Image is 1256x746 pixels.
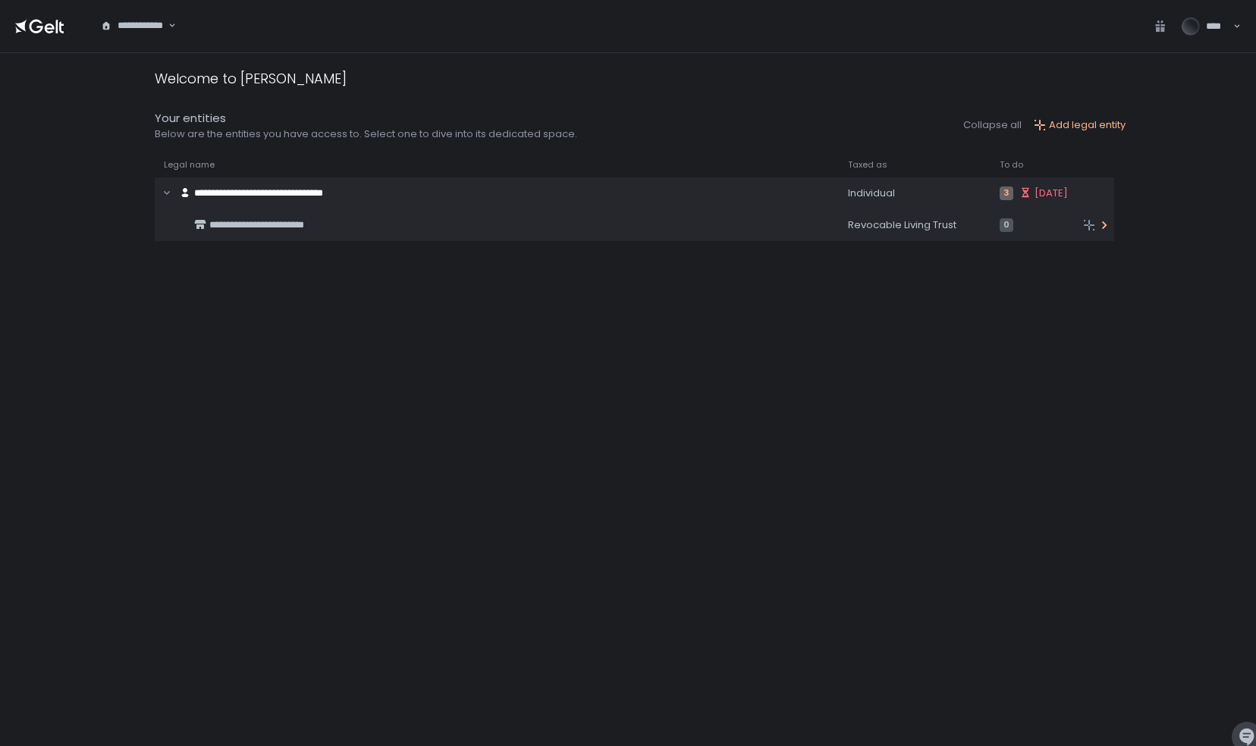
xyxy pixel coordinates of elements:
button: Add legal entity [1034,118,1126,132]
div: Revocable Living Trust [848,218,981,232]
div: Welcome to [PERSON_NAME] [155,68,347,89]
span: 0 [1000,218,1013,232]
button: Collapse all [963,118,1022,132]
div: Individual [848,186,981,200]
div: Your entities [155,110,577,127]
span: [DATE] [1035,186,1068,200]
span: Taxed as [848,159,887,171]
div: Search for option [91,11,176,42]
input: Search for option [101,33,167,48]
span: Legal name [164,159,215,171]
div: Below are the entities you have access to. Select one to dive into its dedicated space. [155,127,577,141]
span: To do [1000,159,1023,171]
span: 3 [1000,186,1013,200]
